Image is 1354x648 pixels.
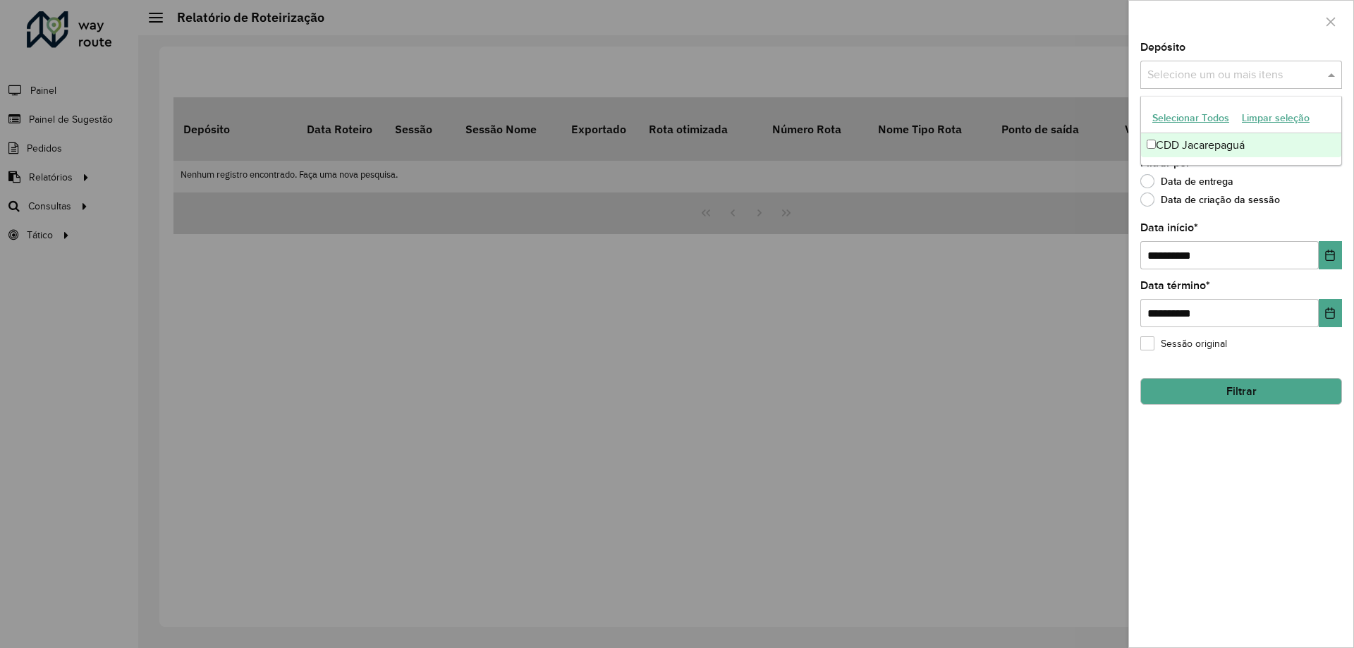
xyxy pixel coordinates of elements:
button: Selecionar Todos [1146,107,1236,129]
label: Sessão original [1140,336,1227,351]
label: Data de entrega [1140,174,1233,188]
button: Choose Date [1319,299,1342,327]
ng-dropdown-panel: Options list [1140,96,1342,166]
button: Limpar seleção [1236,107,1316,129]
label: Data de criação da sessão [1140,192,1280,207]
label: Data início [1140,219,1198,236]
label: Depósito [1140,39,1185,56]
div: CDD Jacarepaguá [1141,133,1341,157]
label: Data término [1140,277,1210,294]
button: Filtrar [1140,378,1342,405]
button: Choose Date [1319,241,1342,269]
